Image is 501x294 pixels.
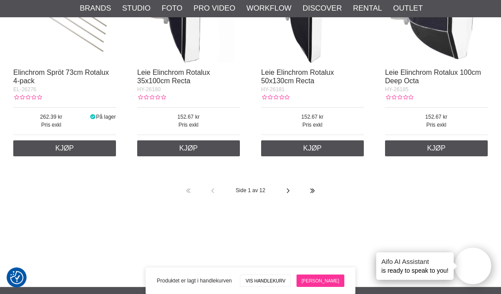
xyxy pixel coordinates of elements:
a: Studio [122,3,150,14]
span: EL-26276 [13,86,36,93]
a: Workflow [247,3,292,14]
span: Pris exkl [385,121,488,129]
span: Pris exkl [13,121,89,129]
a: Discover [303,3,342,14]
span: På lager [96,114,116,120]
a: Pro Video [193,3,235,14]
i: På lager [89,114,96,120]
a: Leie Elinchrom Rotalux 50x130cm Recta [261,69,334,85]
div: Kundevurdering: 0 [385,93,413,101]
span: Pris exkl [261,121,364,129]
span: Pris exkl [137,121,240,129]
span: 12 [259,187,265,193]
a: Siste [301,178,325,203]
img: Revisit consent button [10,271,23,284]
a: Brands [80,3,111,14]
span: 1 [248,187,251,193]
a: Elinchrom Spröt 73cm Rotalux 4-pack [13,69,109,85]
span: 262.39 [13,113,89,121]
div: is ready to speak to you! [376,252,454,280]
a: Kjøp [261,140,364,156]
span: HY-26181 [261,86,285,93]
span: 152.67 [385,113,488,121]
a: Kjøp [13,140,116,156]
div: Kundevurdering: 0 [137,93,166,101]
span: Produktet er lagt i handlekurven [157,277,231,285]
a: Kjøp [385,140,488,156]
a: Leie Elinchrom Rotalux 100cm Deep Octa [385,69,481,85]
span: HY-26185 [385,86,409,93]
a: Kjøp [137,140,240,156]
a: Neste [276,178,301,203]
span: HY-26180 [137,86,161,93]
a: Outlet [393,3,423,14]
a: Vis handlekurv [240,275,291,287]
button: Samtykkepreferanser [10,270,23,286]
span: av [252,187,258,193]
span: Side [236,187,247,193]
a: [PERSON_NAME] [297,275,344,287]
span: 152.67 [137,113,240,121]
div: Kundevurdering: 0 [261,93,289,101]
h4: Aifo AI Assistant [382,257,449,266]
a: Foto [162,3,182,14]
a: Rental [353,3,382,14]
a: Leie Elinchrom Rotalux 35x100cm Recta [137,69,210,85]
span: 152.67 [261,113,364,121]
div: Kundevurdering: 0 [13,93,42,101]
